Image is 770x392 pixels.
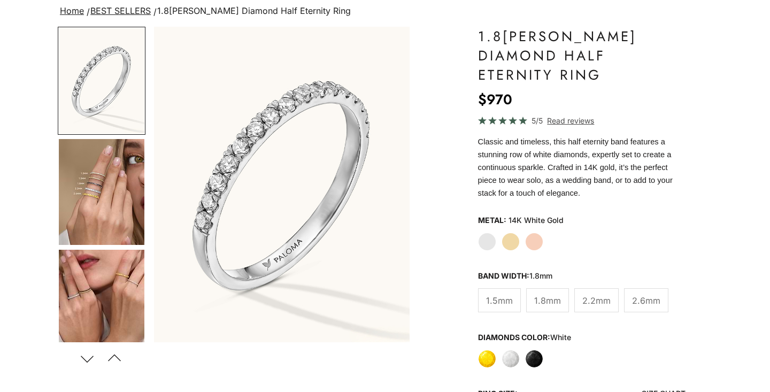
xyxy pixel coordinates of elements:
span: 1.8[PERSON_NAME] Diamond Half Eternity Ring [157,5,351,16]
span: 2.6mm [632,294,660,308]
div: Item 1 of 22 [154,27,410,342]
img: #WhiteGold [154,27,410,342]
span: 5/5 [532,114,543,127]
span: 1.5mm [486,294,513,308]
a: BEST SELLERS [90,5,151,16]
variant-option-value: 1.8mm [529,271,552,280]
span: Classic and timeless, this half eternity band features a stunning row of white diamonds, expertly... [478,137,673,197]
button: Go to item 4 [58,138,145,246]
a: Home [60,5,84,16]
h1: 1.8[PERSON_NAME] Diamond Half Eternity Ring [478,27,686,84]
button: Go to item 1 [58,27,145,135]
span: 2.2mm [582,294,611,308]
a: 5/5 Read reviews [478,114,686,127]
legend: Band Width: [478,268,552,284]
span: Read reviews [547,114,594,127]
sale-price: $970 [478,89,512,110]
img: #YellowGold #WhiteGold #RoseGold [59,139,144,245]
variant-option-value: 14K White Gold [509,212,564,228]
legend: Diamonds Color: [478,329,571,345]
variant-option-value: white [550,333,571,342]
img: #YellowGold #WhiteGold #RoseGold [59,250,144,356]
legend: Metal: [478,212,506,228]
img: #WhiteGold [59,28,144,134]
button: Go to item 5 [58,249,145,357]
nav: breadcrumbs [58,4,712,19]
span: 1.8mm [534,294,561,308]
